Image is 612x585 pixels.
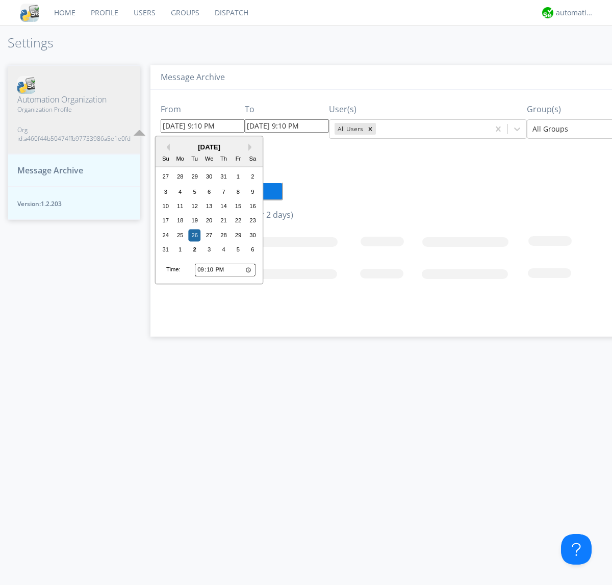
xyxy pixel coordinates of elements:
div: month 2025-08 [159,170,260,257]
div: Choose Saturday, August 16th, 2025 [247,200,259,212]
div: Choose Thursday, September 4th, 2025 [218,244,230,256]
div: Choose Monday, July 28th, 2025 [174,171,186,183]
div: Choose Thursday, August 21st, 2025 [218,215,230,227]
div: Choose Sunday, July 27th, 2025 [160,171,172,183]
div: Choose Tuesday, August 5th, 2025 [189,186,201,198]
div: Choose Sunday, August 10th, 2025 [160,200,172,212]
div: Choose Wednesday, August 13th, 2025 [203,200,215,212]
div: Choose Saturday, August 30th, 2025 [247,229,259,241]
div: Choose Tuesday, August 26th, 2025 [189,229,201,241]
div: Choose Friday, August 22nd, 2025 [232,215,244,227]
div: automation+atlas [556,8,594,18]
div: Fr [232,153,244,165]
div: All Users [335,123,365,135]
h3: User(s) [329,105,527,114]
div: Choose Monday, August 18th, 2025 [174,215,186,227]
div: Choose Sunday, August 17th, 2025 [160,215,172,227]
input: Time [195,263,256,276]
div: Tu [189,153,201,165]
div: Choose Saturday, August 9th, 2025 [247,186,259,198]
div: Choose Friday, August 29th, 2025 [232,229,244,241]
button: Version:1.2.203 [8,187,140,220]
div: Choose Saturday, August 23rd, 2025 [247,215,259,227]
div: Choose Tuesday, July 29th, 2025 [189,171,201,183]
span: Version: 1.2.203 [17,199,131,208]
div: Choose Tuesday, September 2nd, 2025 [189,244,201,256]
div: Choose Monday, August 4th, 2025 [174,186,186,198]
div: Choose Friday, August 1st, 2025 [232,171,244,183]
div: We [203,153,215,165]
div: Choose Monday, August 11th, 2025 [174,200,186,212]
div: Choose Wednesday, August 6th, 2025 [203,186,215,198]
button: Next Month [248,144,256,151]
div: Choose Monday, September 1st, 2025 [174,244,186,256]
div: Su [160,153,172,165]
div: Remove All Users [365,123,376,135]
button: Message Archive [8,154,140,187]
div: Mo [174,153,186,165]
h3: To [245,105,329,114]
h3: From [161,105,245,114]
div: Choose Saturday, September 6th, 2025 [247,244,259,256]
div: Choose Monday, August 25th, 2025 [174,229,186,241]
div: Choose Friday, August 15th, 2025 [232,200,244,212]
div: Choose Thursday, August 7th, 2025 [218,186,230,198]
img: cddb5a64eb264b2086981ab96f4c1ba7 [20,4,39,22]
div: Choose Sunday, August 24th, 2025 [160,229,172,241]
img: cddb5a64eb264b2086981ab96f4c1ba7 [17,76,35,94]
div: [DATE] [156,142,263,152]
span: Organization Profile [17,105,131,114]
div: Sa [247,153,259,165]
span: Automation Organization [17,94,131,106]
iframe: Toggle Customer Support [561,534,592,565]
div: Choose Thursday, August 28th, 2025 [218,229,230,241]
div: Time: [166,266,181,274]
span: Org id: a460f44b50474ffb97733986a5e1e0fd [17,125,131,143]
img: d2d01cd9b4174d08988066c6d424eccd [542,7,553,18]
div: Choose Thursday, July 31st, 2025 [218,171,230,183]
div: Choose Thursday, August 14th, 2025 [218,200,230,212]
span: Message Archive [17,165,83,176]
button: Automation OrganizationOrganization ProfileOrg id:a460f44b50474ffb97733986a5e1e0fd [8,65,140,154]
div: Choose Wednesday, July 30th, 2025 [203,171,215,183]
div: Choose Friday, September 5th, 2025 [232,244,244,256]
div: Choose Saturday, August 2nd, 2025 [247,171,259,183]
div: Choose Sunday, August 31st, 2025 [160,244,172,256]
div: Choose Wednesday, August 27th, 2025 [203,229,215,241]
div: Choose Wednesday, August 20th, 2025 [203,215,215,227]
div: Choose Wednesday, September 3rd, 2025 [203,244,215,256]
div: Choose Tuesday, August 12th, 2025 [189,200,201,212]
button: Previous Month [163,144,170,151]
div: Choose Sunday, August 3rd, 2025 [160,186,172,198]
div: Choose Friday, August 8th, 2025 [232,186,244,198]
div: Th [218,153,230,165]
div: Choose Tuesday, August 19th, 2025 [189,215,201,227]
